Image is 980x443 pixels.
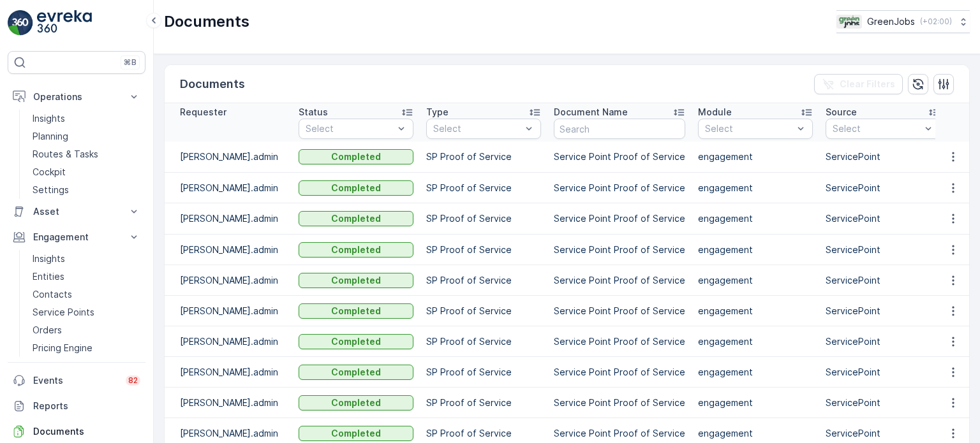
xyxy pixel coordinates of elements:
p: Orders [33,324,62,337]
button: Completed [299,395,413,410]
td: SP Proof of Service [420,357,547,388]
td: ServicePoint [819,326,947,357]
td: engagement [692,296,819,326]
td: [PERSON_NAME].admin [165,357,292,388]
p: Service Points [33,306,94,319]
td: Service Point Proof of Service [547,142,692,173]
button: Completed [299,303,413,319]
td: SP Proof of Service [420,388,547,418]
img: logo [8,10,33,36]
p: Engagement [33,231,120,243]
p: Documents [164,11,249,32]
button: Completed [299,180,413,196]
td: SP Proof of Service [420,235,547,265]
a: Planning [27,127,145,145]
p: Planning [33,130,68,143]
p: Status [299,106,328,119]
p: Routes & Tasks [33,148,98,161]
td: Service Point Proof of Service [547,265,692,296]
td: engagement [692,203,819,235]
td: [PERSON_NAME].admin [165,326,292,357]
img: Green_Jobs_Logo.png [836,15,862,29]
p: Entities [33,270,64,283]
td: SP Proof of Service [420,296,547,326]
p: Type [426,106,449,119]
a: Events82 [8,368,145,393]
p: Select [306,122,394,135]
td: engagement [692,142,819,173]
a: Cockpit [27,163,145,181]
td: [PERSON_NAME].admin [165,235,292,265]
a: Settings [27,181,145,199]
p: ⌘B [124,57,137,68]
td: SP Proof of Service [420,142,547,173]
p: Insights [33,252,65,265]
p: Source [826,106,857,119]
p: Insights [33,112,65,125]
p: Module [698,106,732,119]
a: Contacts [27,286,145,303]
a: Insights [27,110,145,127]
a: Orders [27,321,145,339]
input: Search [554,119,685,139]
td: ServicePoint [819,142,947,173]
button: Completed [299,149,413,164]
p: Pricing Engine [33,342,93,354]
p: Completed [331,427,381,440]
td: [PERSON_NAME].admin [165,296,292,326]
td: engagement [692,235,819,265]
p: Cockpit [33,166,66,178]
p: Completed [331,243,381,256]
p: Asset [33,205,120,218]
p: Reports [33,400,140,412]
td: engagement [692,173,819,203]
button: Completed [299,426,413,441]
p: Events [33,374,118,387]
td: SP Proof of Service [420,203,547,235]
button: Completed [299,211,413,226]
td: Service Point Proof of Service [547,296,692,326]
td: SP Proof of Service [420,326,547,357]
td: [PERSON_NAME].admin [165,142,292,173]
p: Completed [331,305,381,317]
td: engagement [692,388,819,418]
td: [PERSON_NAME].admin [165,265,292,296]
p: Completed [331,182,381,194]
button: Completed [299,365,413,380]
a: Routes & Tasks [27,145,145,163]
td: Service Point Proof of Service [547,326,692,357]
button: Clear Filters [814,74,903,94]
td: SP Proof of Service [420,173,547,203]
button: Completed [299,242,413,258]
p: Requester [180,106,226,119]
td: ServicePoint [819,173,947,203]
p: Completed [331,366,381,379]
p: Contacts [33,288,72,301]
a: Insights [27,250,145,268]
td: engagement [692,326,819,357]
button: Completed [299,273,413,288]
p: Document Name [554,106,628,119]
td: SP Proof of Service [420,265,547,296]
td: [PERSON_NAME].admin [165,173,292,203]
p: Operations [33,91,120,103]
td: Service Point Proof of Service [547,235,692,265]
p: ( +02:00 ) [920,17,952,27]
td: ServicePoint [819,203,947,235]
p: Select [433,122,521,135]
p: Completed [331,396,381,409]
p: Completed [331,212,381,225]
td: Service Point Proof of Service [547,388,692,418]
p: Settings [33,184,69,196]
p: Select [705,122,793,135]
a: Reports [8,393,145,419]
td: ServicePoint [819,388,947,418]
td: Service Point Proof of Service [547,173,692,203]
button: Operations [8,84,145,110]
img: logo_light-DOdMpM7g.png [37,10,92,36]
a: Pricing Engine [27,339,145,357]
p: GreenJobs [867,15,915,28]
td: Service Point Proof of Service [547,203,692,235]
a: Service Points [27,303,145,321]
button: Completed [299,334,413,349]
